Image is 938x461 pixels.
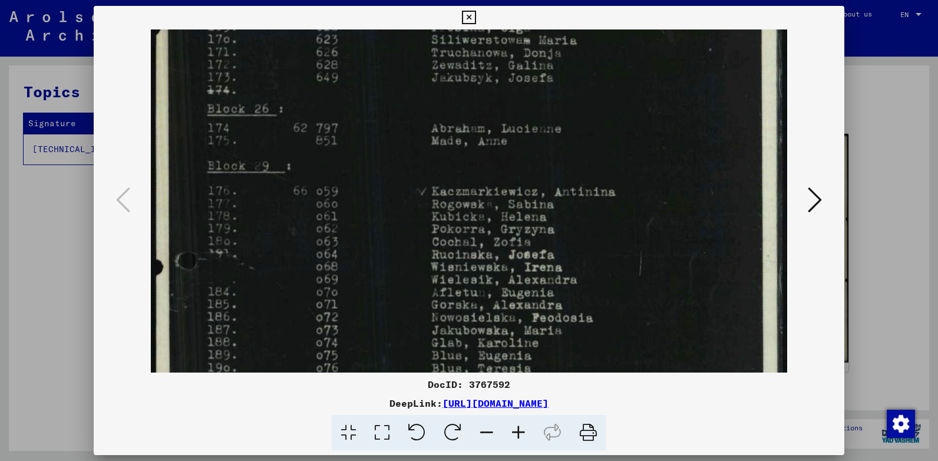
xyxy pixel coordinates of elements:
[94,377,844,391] div: DocID: 3767592
[887,410,915,438] img: Change consent
[442,397,549,409] a: [URL][DOMAIN_NAME]
[94,396,844,410] div: DeepLink:
[886,409,914,437] div: Change consent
